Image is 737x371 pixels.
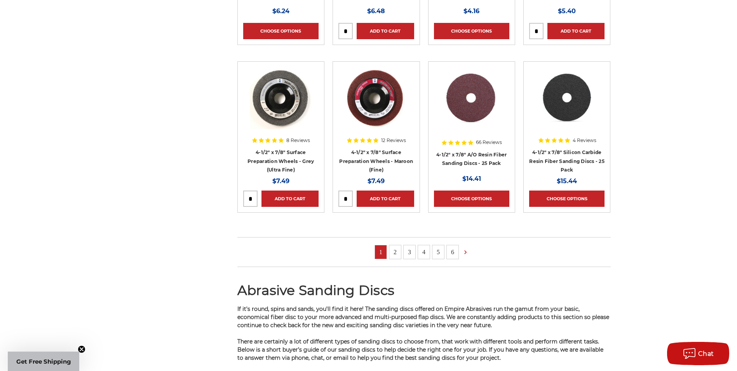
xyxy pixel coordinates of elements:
[237,338,603,361] span: There are certainly a lot of different types of sanding discs to choose from, that work with diff...
[418,245,430,259] a: 4
[447,245,458,259] a: 6
[237,305,609,329] span: If it's round, spins and sands, you'll find it here! The sanding discs offered on Empire Abrasive...
[247,149,314,173] a: 4-1/2" x 7/8" Surface Preparation Wheels - Grey (Ultra Fine)
[434,67,509,142] a: 4.5 inch resin fiber disc
[529,149,605,173] a: 4-1/2" x 7/8" Silicon Carbide Resin Fiber Sanding Discs - 25 Pack
[243,23,319,39] a: Choose Options
[261,191,319,207] a: Add to Cart
[440,67,503,129] img: 4.5 inch resin fiber disc
[436,152,507,166] a: 4-1/2" x 7/8" A/O Resin Fiber Sanding Discs - 25 Pack
[389,245,401,259] a: 2
[476,140,502,145] span: 66 Reviews
[529,67,605,142] a: 4.5 Inch Silicon Carbide Resin Fiber Discs
[272,7,289,15] span: $6.24
[243,67,319,142] a: Gray Surface Prep Disc
[357,191,414,207] a: Add to Cart
[357,23,414,39] a: Add to Cart
[78,345,85,353] button: Close teaser
[16,358,71,365] span: Get Free Shipping
[237,282,395,298] span: Abrasive Sanding Discs
[434,191,509,207] a: Choose Options
[272,177,289,185] span: $7.49
[536,67,598,129] img: 4.5 Inch Silicon Carbide Resin Fiber Discs
[698,350,714,357] span: Chat
[339,149,413,173] a: 4-1/2" x 7/8" Surface Preparation Wheels - Maroon (Fine)
[557,177,577,185] span: $15.44
[434,23,509,39] a: Choose Options
[367,7,385,15] span: $6.48
[558,7,576,15] span: $5.40
[404,245,415,259] a: 3
[463,7,479,15] span: $4.16
[8,352,79,371] div: Get Free ShippingClose teaser
[462,175,481,182] span: $14.41
[375,245,387,259] a: 1
[345,67,407,129] img: Maroon Surface Prep Disc
[432,245,444,259] a: 5
[547,23,605,39] a: Add to Cart
[338,67,414,142] a: Maroon Surface Prep Disc
[529,191,605,207] a: Choose Options
[250,67,312,129] img: Gray Surface Prep Disc
[667,342,729,365] button: Chat
[368,177,385,185] span: $7.49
